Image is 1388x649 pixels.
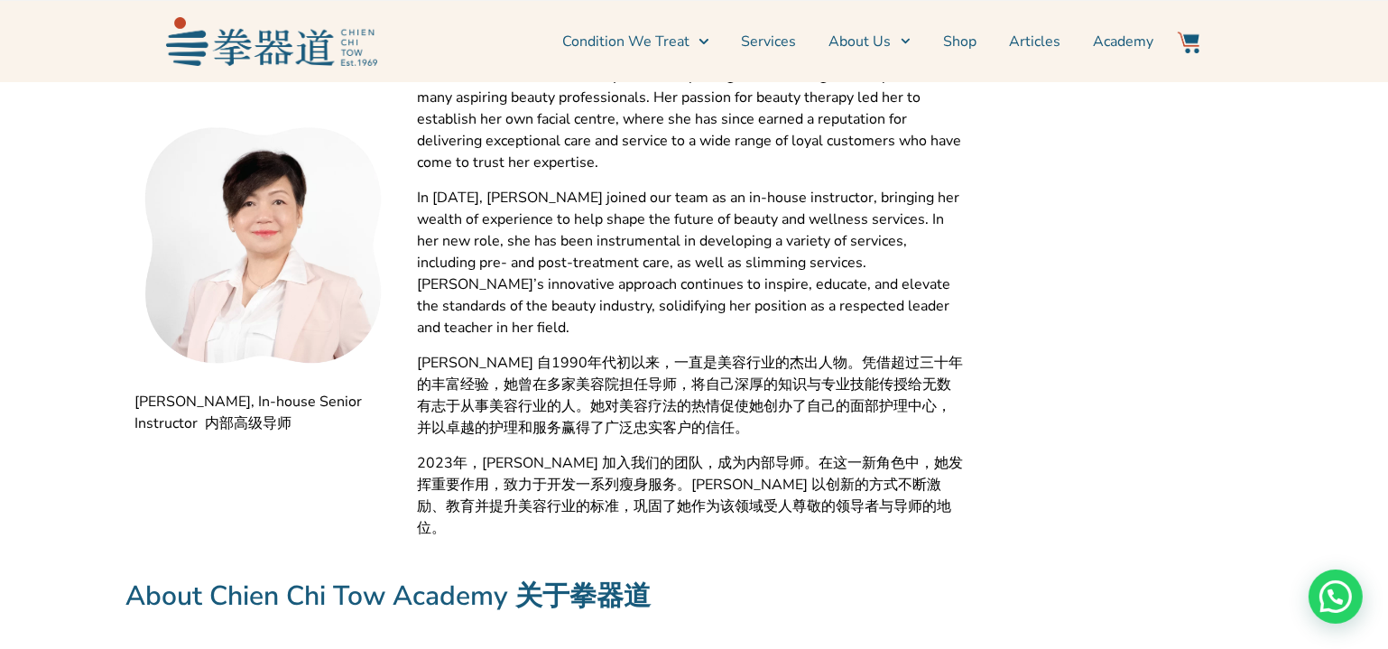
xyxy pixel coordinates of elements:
span: [PERSON_NAME], In-house Senior Instructor 内部高级导师 [134,391,399,434]
a: Shop [943,19,976,64]
span: [PERSON_NAME] has been a prominent figure in the beauty industry since the early 1990s. With over... [417,22,965,173]
nav: Menu [386,19,1153,64]
span: In [DATE], [PERSON_NAME] joined our team as an in-house instructor, bringing her wealth of experi... [417,187,965,338]
a: About Us [829,19,911,64]
a: Condition We Treat [562,19,708,64]
img: Website Icon-03 [1178,32,1199,53]
span: [PERSON_NAME] 自1990年代初以来，一直是美容行业的杰出人物。凭借超过三十年的丰富经验，她曾在多家美容院担任导师，将自己深厚的知识与专业技能传授给无数有志于从事美容行业的人。她对美... [417,352,965,439]
a: Articles [1009,19,1060,64]
h2: About Chien Chi Tow Academy 关于拳器道 [125,579,974,614]
a: Academy [1093,19,1153,64]
span: 2023年，[PERSON_NAME] 加入我们的团队，成为内部导师。在这一新角色中，她发挥重要作用，致力于开发一系列瘦身服务。[PERSON_NAME] 以创新的方式不断激励、教育并提升美容行... [417,452,965,539]
a: Services [742,19,797,64]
